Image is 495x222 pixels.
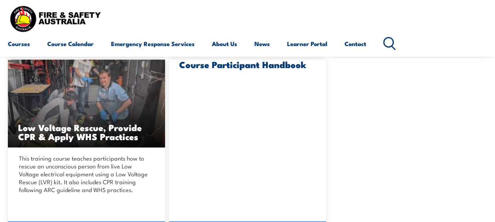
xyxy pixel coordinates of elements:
[8,34,30,53] a: Courses
[179,59,316,68] h3: Course Participant Handbook
[19,154,152,193] p: This training course teaches participants how to rescue an unconscious person from live Low Volta...
[212,34,237,53] a: About Us
[8,59,165,147] a: Low Voltage Rescue, Provide CPR & Apply WHS Practices
[254,34,270,53] a: News
[287,34,327,53] a: Learner Portal
[18,122,155,141] h3: Low Voltage Rescue, Provide CPR & Apply WHS Practices
[47,34,94,53] a: Course Calendar
[8,59,165,147] img: Low Voltage Rescue, Provide CPR & Apply WHS Practices TRAINING
[345,34,366,53] a: Contact
[111,34,195,53] a: Emergency Response Services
